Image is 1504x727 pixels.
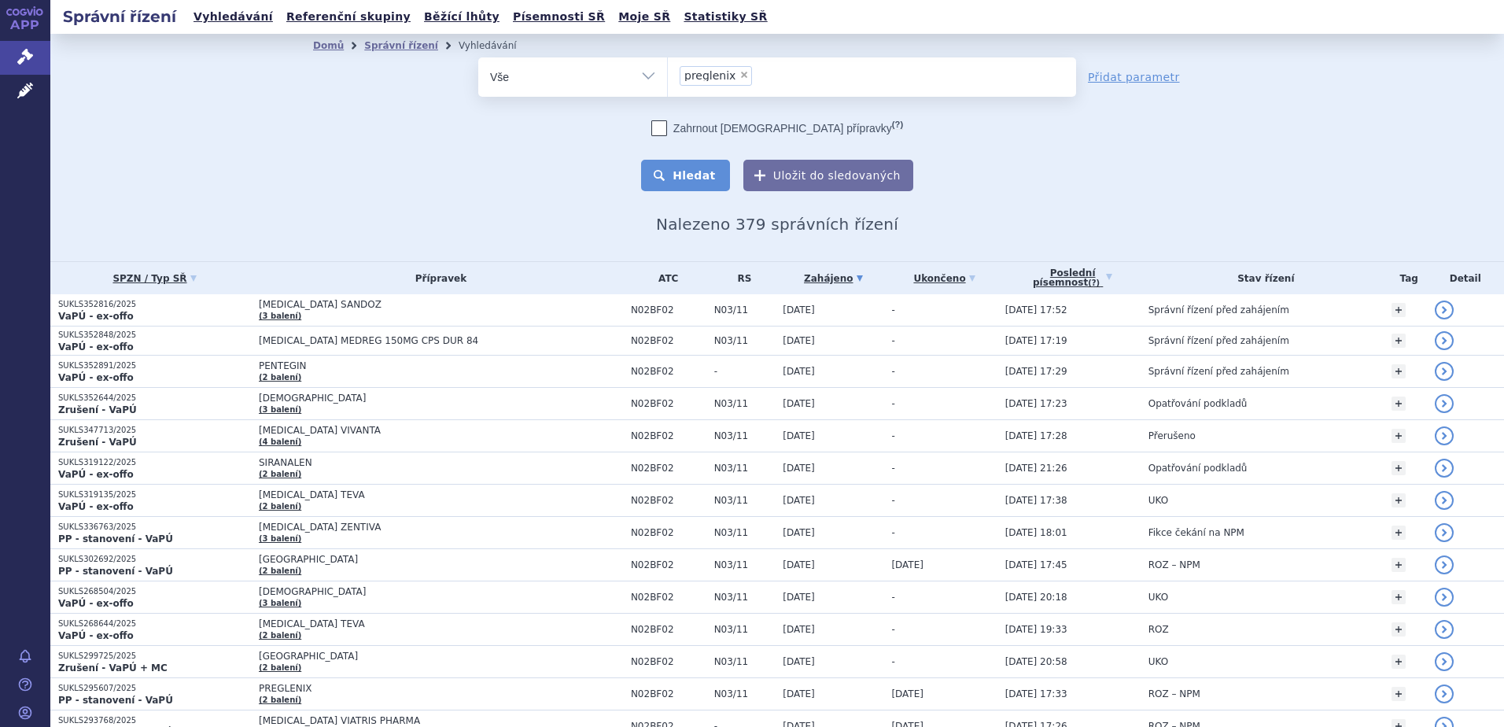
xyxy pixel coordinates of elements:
[1435,588,1454,607] a: detail
[1005,559,1067,570] span: [DATE] 17:45
[1005,335,1067,346] span: [DATE] 17:19
[783,398,815,409] span: [DATE]
[631,592,706,603] span: N02BF02
[1005,527,1067,538] span: [DATE] 18:01
[1392,655,1406,669] a: +
[891,463,894,474] span: -
[614,6,675,28] a: Moje SŘ
[58,393,251,404] p: SUKLS352644/2025
[714,366,776,377] span: -
[419,6,504,28] a: Běžící lhůty
[259,696,301,704] a: (2 balení)
[58,533,173,544] strong: PP - stanovení - VaPÚ
[259,566,301,575] a: (2 balení)
[58,695,173,706] strong: PP - stanovení - VaPÚ
[313,40,344,51] a: Domů
[259,489,623,500] span: [MEDICAL_DATA] TEVA
[1435,301,1454,319] a: detail
[259,457,623,468] span: SIRANALEN
[783,495,815,506] span: [DATE]
[714,527,776,538] span: N03/11
[189,6,278,28] a: Vyhledávání
[891,559,923,570] span: [DATE]
[58,489,251,500] p: SUKLS319135/2025
[891,592,894,603] span: -
[783,688,815,699] span: [DATE]
[1148,430,1196,441] span: Přerušeno
[684,70,735,81] span: preglenix
[1435,426,1454,445] a: detail
[891,304,894,316] span: -
[259,393,623,404] span: [DEMOGRAPHIC_DATA]
[58,311,134,322] strong: VaPÚ - ex-offo
[1435,394,1454,413] a: detail
[58,330,251,341] p: SUKLS352848/2025
[714,592,776,603] span: N03/11
[364,40,438,51] a: Správní řízení
[1392,461,1406,475] a: +
[1088,279,1100,288] abbr: (?)
[783,304,815,316] span: [DATE]
[259,683,623,694] span: PREGLENIX
[714,495,776,506] span: N03/11
[631,398,706,409] span: N02BF02
[714,688,776,699] span: N03/11
[1392,590,1406,604] a: +
[58,501,134,512] strong: VaPÚ - ex-offo
[1392,526,1406,540] a: +
[1005,592,1067,603] span: [DATE] 20:18
[259,437,301,446] a: (4 balení)
[58,404,137,415] strong: Zrušení - VaPÚ
[783,335,815,346] span: [DATE]
[1148,592,1168,603] span: UKO
[1392,687,1406,701] a: +
[891,527,894,538] span: -
[1435,652,1454,671] a: detail
[58,372,134,383] strong: VaPÚ - ex-offo
[891,430,894,441] span: -
[58,662,168,673] strong: Zrušení - VaPÚ + MC
[1148,304,1289,316] span: Správní řízení před zahájením
[1005,463,1067,474] span: [DATE] 21:26
[1148,335,1289,346] span: Správní řízení před zahájením
[259,360,623,371] span: PENTEGIN
[259,618,623,629] span: [MEDICAL_DATA] TEVA
[656,215,898,234] span: Nalezeno 379 správních řízení
[58,437,137,448] strong: Zrušení - VaPÚ
[259,599,301,607] a: (3 balení)
[282,6,415,28] a: Referenční skupiny
[1088,69,1180,85] a: Přidat parametr
[1435,555,1454,574] a: detail
[259,715,623,726] span: [MEDICAL_DATA] VIATRIS PHARMA
[58,457,251,468] p: SUKLS319122/2025
[1005,656,1067,667] span: [DATE] 20:58
[891,366,894,377] span: -
[892,120,903,130] abbr: (?)
[783,430,815,441] span: [DATE]
[891,335,894,346] span: -
[631,656,706,667] span: N02BF02
[783,592,815,603] span: [DATE]
[1427,262,1504,294] th: Detail
[1435,620,1454,639] a: detail
[259,663,301,672] a: (2 balení)
[714,335,776,346] span: N03/11
[783,463,815,474] span: [DATE]
[1392,622,1406,637] a: +
[1392,334,1406,348] a: +
[1148,495,1168,506] span: UKO
[631,304,706,316] span: N02BF02
[891,688,923,699] span: [DATE]
[631,430,706,441] span: N02BF02
[1148,688,1200,699] span: ROZ – NPM
[891,495,894,506] span: -
[259,425,623,436] span: [MEDICAL_DATA] VIVANTA
[1148,656,1168,667] span: UKO
[631,559,706,570] span: N02BF02
[1148,366,1289,377] span: Správní řízení před zahájením
[783,527,815,538] span: [DATE]
[259,631,301,640] a: (2 balení)
[50,6,189,28] h2: Správní řízení
[1435,331,1454,350] a: detail
[1148,463,1248,474] span: Opatřování podkladů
